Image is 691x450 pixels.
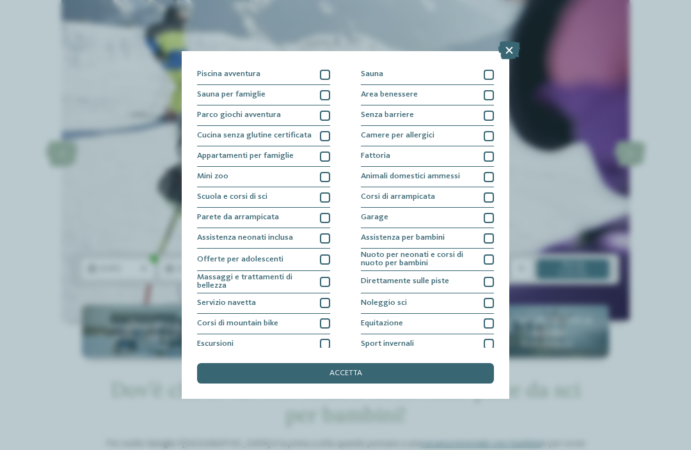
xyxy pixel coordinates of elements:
[361,277,449,286] span: Direttamente sulle piste
[330,369,362,378] span: accetta
[197,91,266,99] span: Sauna per famiglie
[197,299,256,307] span: Servizio navetta
[361,91,418,99] span: Area benessere
[197,274,312,290] span: Massaggi e trattamenti di bellezza
[361,132,434,140] span: Camere per allergici
[361,213,388,222] span: Garage
[361,251,476,268] span: Nuoto per neonati e corsi di nuoto per bambini
[197,234,293,242] span: Assistenza neonati inclusa
[361,299,407,307] span: Noleggio sci
[197,320,278,328] span: Corsi di mountain bike
[197,340,234,348] span: Escursioni
[361,152,390,160] span: Fattoria
[197,193,267,201] span: Scuola e corsi di sci
[197,152,294,160] span: Appartamenti per famiglie
[361,70,383,79] span: Sauna
[197,256,283,264] span: Offerte per adolescenti
[361,320,403,328] span: Equitazione
[361,193,435,201] span: Corsi di arrampicata
[197,70,260,79] span: Piscina avventura
[361,111,414,120] span: Senza barriere
[361,340,414,348] span: Sport invernali
[197,173,228,181] span: Mini zoo
[361,234,445,242] span: Assistenza per bambini
[197,132,312,140] span: Cucina senza glutine certificata
[361,173,460,181] span: Animali domestici ammessi
[197,111,281,120] span: Parco giochi avventura
[197,213,279,222] span: Parete da arrampicata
